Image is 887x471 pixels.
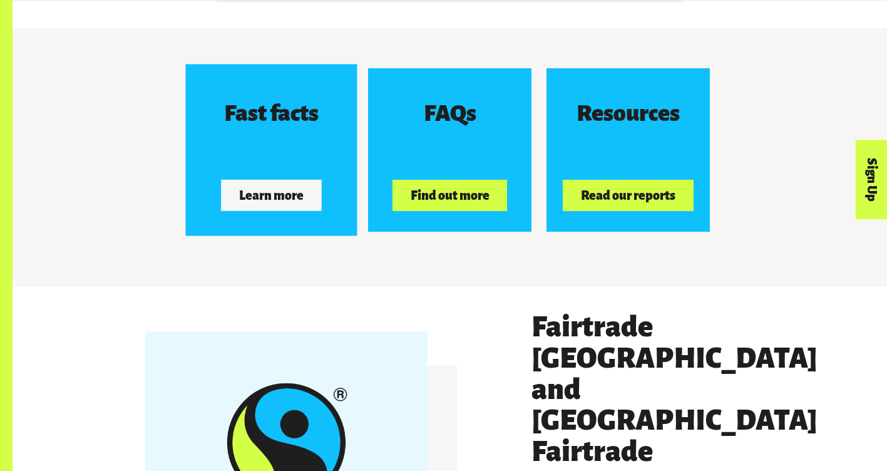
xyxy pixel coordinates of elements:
[368,68,531,232] a: FAQs Find out more
[563,180,693,212] button: Read our reports
[224,101,319,127] h3: Fast facts
[577,101,680,127] h3: Resources
[392,180,507,212] button: Find out more
[546,68,710,232] a: Resources Read our reports
[185,64,357,235] a: Fast facts Learn more
[222,180,322,211] button: Learn more
[424,101,476,127] h3: FAQs
[531,312,754,468] h3: Fairtrade [GEOGRAPHIC_DATA] and [GEOGRAPHIC_DATA] Fairtrade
